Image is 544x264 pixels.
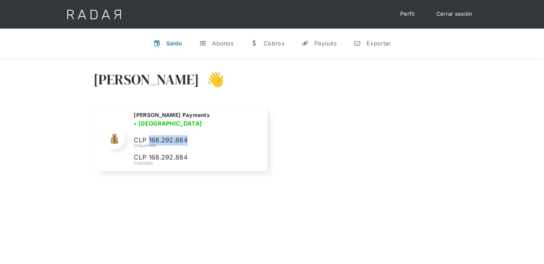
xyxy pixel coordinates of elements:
[134,152,241,163] p: CLP 168.292.884
[429,7,480,21] a: Cerrar sesión
[354,40,361,47] div: n
[134,142,258,149] div: Disponible
[264,40,284,47] div: Cobros
[393,7,422,21] a: Perfil
[134,119,202,128] h3: • [GEOGRAPHIC_DATA]
[166,40,182,47] div: Saldo
[199,40,206,47] div: t
[251,40,258,47] div: w
[134,160,258,166] div: Contable
[314,40,337,47] div: Payouts
[134,112,210,119] h2: [PERSON_NAME] Payments
[199,70,224,88] h3: 👋
[134,135,241,146] p: CLP 168.292.884
[93,70,200,88] h3: [PERSON_NAME]
[212,40,234,47] div: Abonos
[367,40,391,47] div: Exportar
[302,40,309,47] div: y
[153,40,161,47] div: v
